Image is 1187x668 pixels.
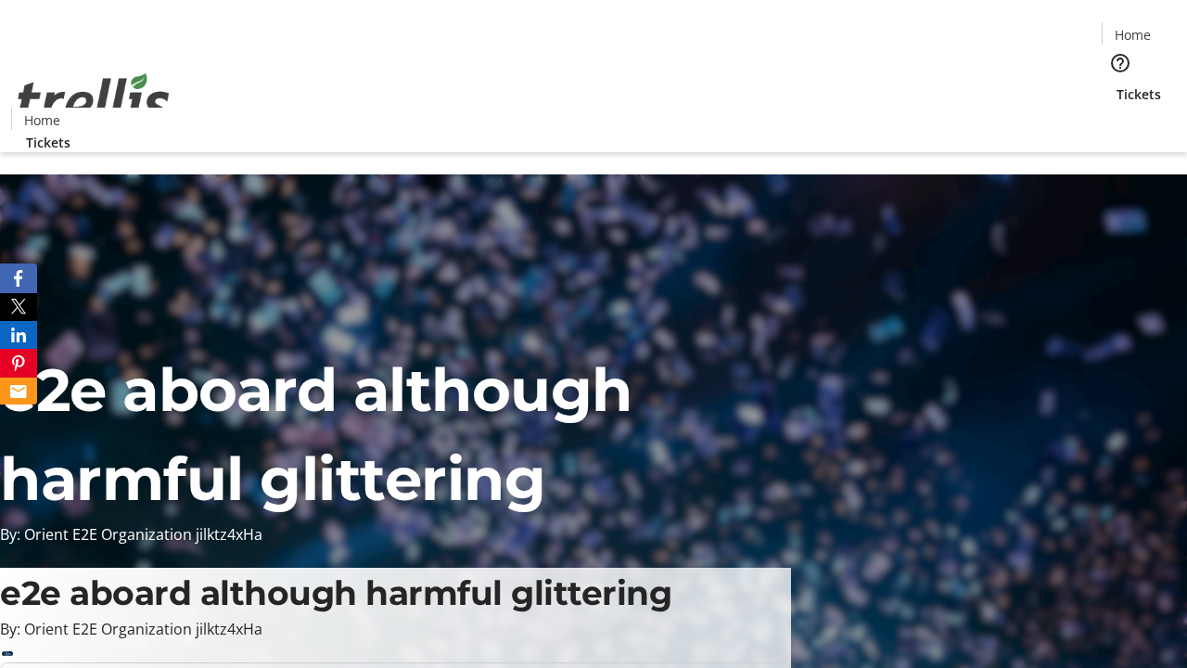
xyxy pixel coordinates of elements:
span: Home [1115,25,1151,45]
a: Home [12,110,71,130]
button: Cart [1102,104,1139,141]
a: Tickets [1102,84,1176,104]
a: Home [1103,25,1162,45]
button: Help [1102,45,1139,82]
span: Tickets [1117,84,1161,104]
span: Tickets [26,133,70,152]
a: Tickets [11,133,85,152]
span: Home [24,110,60,130]
img: Orient E2E Organization jilktz4xHa's Logo [11,53,176,146]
